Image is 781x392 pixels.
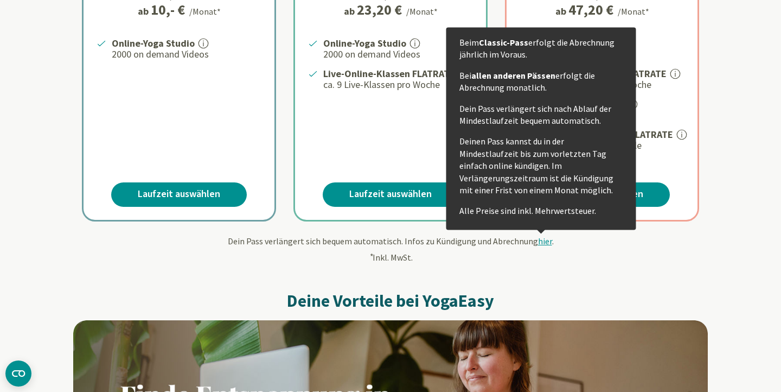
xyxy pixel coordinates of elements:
p: Alle Preise sind inkl. Mehrwertsteuer. [459,205,623,217]
a: Laufzeit auswählen [323,182,458,207]
div: /Monat* [406,5,438,18]
span: hier [538,236,552,246]
strong: Online-Yoga Studio [323,37,406,49]
p: Beim erfolgt die Abrechnung jährlich im Voraus. [459,36,623,60]
strong: Live-Online-Klassen FLATRATE [323,67,455,80]
strong: Online-Yoga Studio [112,37,195,49]
span: ab [138,4,151,18]
strong: allen anderen Pässen [471,69,555,80]
button: CMP-Widget öffnen [5,361,31,387]
p: Bei erfolgt die Abrechnung monatlich. [459,69,623,93]
div: /Monat* [618,5,649,18]
div: 10,- € [151,3,185,17]
div: Dein Pass verlängert sich bequem automatisch. Infos zu Kündigung und Abrechnung . Inkl. MwSt. [73,235,708,264]
p: Dein Pass verlängert sich nach Ablauf der Mindestlaufzeit bequem automatisch. [459,102,623,127]
div: 47,20 € [568,3,613,17]
strong: Classic-Pass [479,36,528,47]
p: 2000 on demand Videos [112,48,261,61]
h2: Deine Vorteile bei YogaEasy [73,290,708,312]
p: Deinen Pass kannst du in der Mindestlaufzeit bis zum vorletzten Tag einfach online kündigen. Im V... [459,135,623,196]
p: ca. 9 Live-Klassen pro Woche [323,78,473,91]
div: 23,20 € [357,3,402,17]
div: /Monat* [189,5,221,18]
span: ab [344,4,357,18]
span: ab [555,4,568,18]
a: Laufzeit auswählen [111,182,247,207]
p: 2000 on demand Videos [323,48,473,61]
